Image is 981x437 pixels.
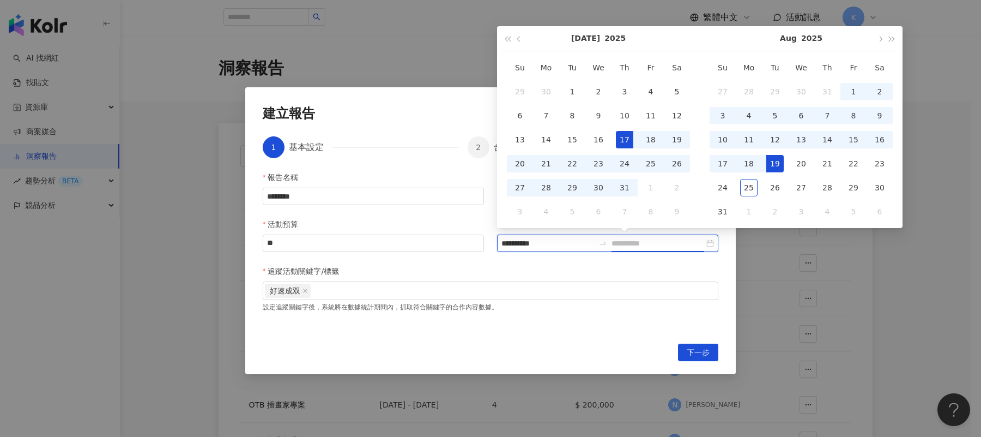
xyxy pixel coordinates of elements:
div: 設定追蹤關鍵字後，系統將在數據統計期間內，抓取符合關鍵字的合作內容數據。 [263,300,718,312]
td: 2025-07-24 [611,152,638,176]
div: 22 [564,155,581,172]
td: 2025-09-04 [814,200,840,224]
td: 2025-08-21 [814,152,840,176]
div: 25 [740,179,758,196]
span: 好速成双 [270,284,300,297]
div: 1 [642,179,659,196]
div: 30 [792,83,810,100]
div: 9 [668,203,686,220]
div: 7 [819,107,836,124]
div: 3 [511,203,529,220]
td: 2025-08-05 [762,104,788,128]
td: 2025-08-08 [638,200,664,224]
td: 2025-07-02 [585,80,611,104]
td: 2025-08-25 [736,176,762,200]
td: 2025-08-07 [611,200,638,224]
div: 14 [537,131,555,148]
td: 2025-07-08 [559,104,585,128]
td: 2025-08-07 [814,104,840,128]
td: 2025-08-29 [840,176,867,200]
div: 10 [616,107,633,124]
td: 2025-09-02 [762,200,788,224]
td: 2025-07-04 [638,80,664,104]
td: 2025-08-23 [867,152,893,176]
td: 2025-08-05 [559,200,585,224]
th: Th [814,56,840,80]
td: 2025-07-30 [585,176,611,200]
td: 2025-08-01 [840,80,867,104]
td: 2025-07-15 [559,128,585,152]
td: 2025-08-15 [840,128,867,152]
td: 2025-07-13 [507,128,533,152]
td: 2025-08-12 [762,128,788,152]
td: 2025-07-27 [507,176,533,200]
td: 2025-07-31 [611,176,638,200]
td: 2025-07-22 [559,152,585,176]
td: 2025-08-22 [840,152,867,176]
td: 2025-06-30 [533,80,559,104]
td: 2025-07-29 [559,176,585,200]
td: 2025-07-14 [533,128,559,152]
td: 2025-07-17 [611,128,638,152]
td: 2025-09-01 [736,200,762,224]
td: 2025-07-11 [638,104,664,128]
div: 10 [714,131,731,148]
div: 12 [668,107,686,124]
input: 上線期間 [501,237,594,249]
div: 26 [766,179,784,196]
div: 19 [668,131,686,148]
td: 2025-07-26 [664,152,690,176]
td: 2025-07-03 [611,80,638,104]
div: 4 [642,83,659,100]
td: 2025-08-09 [867,104,893,128]
div: 建立報告 [263,105,718,123]
div: 21 [819,155,836,172]
span: 下一步 [687,344,710,362]
td: 2025-07-10 [611,104,638,128]
td: 2025-07-25 [638,152,664,176]
span: close [302,288,308,294]
div: 30 [537,83,555,100]
td: 2025-07-28 [736,80,762,104]
td: 2025-07-20 [507,152,533,176]
td: 2025-06-29 [507,80,533,104]
th: Tu [559,56,585,80]
td: 2025-07-27 [710,80,736,104]
div: 26 [668,155,686,172]
td: 2025-07-18 [638,128,664,152]
div: 2 [668,179,686,196]
div: 4 [740,107,758,124]
td: 2025-07-21 [533,152,559,176]
div: 18 [642,131,659,148]
input: 追蹤活動關鍵字/標籤 [313,286,315,295]
td: 2025-07-05 [664,80,690,104]
th: We [585,56,611,80]
td: 2025-07-31 [814,80,840,104]
td: 2025-08-16 [867,128,893,152]
div: 8 [845,107,862,124]
div: 7 [537,107,555,124]
th: Sa [664,56,690,80]
div: 3 [792,203,810,220]
div: 17 [616,131,633,148]
td: 2025-08-09 [664,200,690,224]
div: 6 [511,107,529,124]
th: Th [611,56,638,80]
span: 2 [476,143,481,152]
div: 27 [714,83,731,100]
div: 2 [871,83,888,100]
div: 16 [590,131,607,148]
div: 5 [668,83,686,100]
div: 5 [564,203,581,220]
div: 9 [871,107,888,124]
span: 好速成双 [265,284,311,298]
td: 2025-08-17 [710,152,736,176]
div: 13 [792,131,810,148]
td: 2025-08-02 [664,176,690,200]
div: 4 [537,203,555,220]
div: 12 [766,131,784,148]
div: 23 [590,155,607,172]
input: 報告名稱 [263,188,484,205]
div: 28 [740,83,758,100]
div: 合作網紅名單編輯 [494,136,564,158]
